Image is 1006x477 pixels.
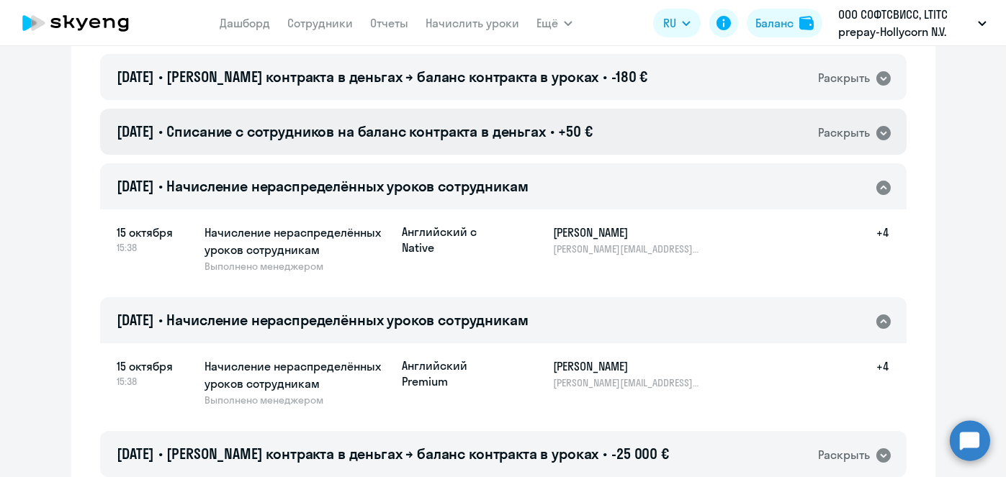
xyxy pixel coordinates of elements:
button: ООО СОФТСВИСС, LTITC prepay-Hollycorn N.V. [831,6,994,40]
a: Отчеты [370,16,408,30]
img: balance [799,16,814,30]
span: Списание с сотрудников на баланс контракта в деньгах [166,122,545,140]
p: Английский с Native [403,224,511,255]
span: Начисление нераспределённых уроков сотрудникам [166,177,528,195]
span: • [158,177,163,195]
span: • [603,68,607,86]
span: [PERSON_NAME] контракта в деньгах → баланс контракта в уроках [166,68,598,86]
a: Дашборд [220,16,270,30]
p: Английский Premium [403,358,511,389]
span: 15 октября [117,224,194,241]
span: • [158,311,163,329]
p: [PERSON_NAME][EMAIL_ADDRESS][DOMAIN_NAME] [554,376,702,389]
h5: +4 [843,358,889,389]
div: Баланс [755,14,794,32]
button: Ещё [536,9,572,37]
span: +50 € [559,122,593,140]
div: Раскрыть [819,124,871,142]
h5: [PERSON_NAME] [554,224,702,241]
h5: +4 [843,224,889,255]
button: RU [653,9,701,37]
span: RU [663,14,676,32]
h5: Начисление нераспределённых уроков сотрудникам [205,358,391,392]
span: 15:38 [117,375,194,388]
span: Начисление нераспределённых уроков сотрудникам [166,311,528,329]
h5: Начисление нераспределённых уроков сотрудникам [205,224,391,258]
p: [PERSON_NAME][EMAIL_ADDRESS][DOMAIN_NAME] [554,242,702,255]
span: 15 октября [117,358,194,375]
span: Ещё [536,14,558,32]
div: Раскрыть [819,446,871,464]
span: -25 000 € [611,445,669,463]
span: [DATE] [117,177,154,195]
span: 15:38 [117,241,194,254]
span: • [603,445,607,463]
button: Балансbalance [747,9,822,37]
p: Выполнено менеджером [205,394,391,406]
span: -180 € [611,68,647,86]
p: ООО СОФТСВИСС, LTITC prepay-Hollycorn N.V. [838,6,972,40]
span: [DATE] [117,445,154,463]
span: [DATE] [117,68,154,86]
span: [PERSON_NAME] контракта в деньгах → баланс контракта в уроках [166,445,598,463]
div: Раскрыть [819,69,871,87]
a: Сотрудники [287,16,353,30]
span: [DATE] [117,122,154,140]
h5: [PERSON_NAME] [554,358,702,375]
p: Выполнено менеджером [205,260,391,273]
a: Начислить уроки [426,16,519,30]
span: • [158,122,163,140]
span: • [158,68,163,86]
span: • [158,445,163,463]
span: [DATE] [117,311,154,329]
span: • [550,122,554,140]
